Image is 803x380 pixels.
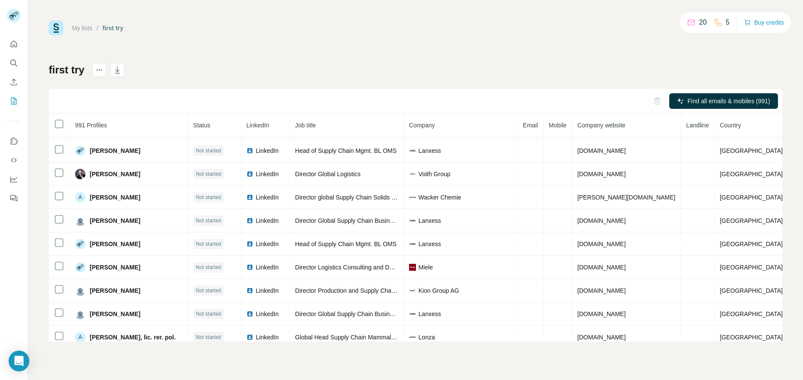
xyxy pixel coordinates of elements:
span: [GEOGRAPHIC_DATA] [720,241,783,247]
span: [GEOGRAPHIC_DATA] [720,147,783,154]
span: Director Global Supply Chain Business Unit Leather [295,310,434,317]
span: LinkedIn [256,310,279,318]
h1: first try [49,63,85,77]
span: Job title [295,122,316,129]
span: LinkedIn [256,170,279,178]
img: LinkedIn logo [246,334,253,341]
span: Company [409,122,435,129]
span: [GEOGRAPHIC_DATA] [720,334,783,341]
span: Lanxess [419,146,441,155]
span: Miele [419,263,433,272]
span: [PERSON_NAME] [90,193,140,202]
span: [DOMAIN_NAME] [577,147,626,154]
button: Quick start [7,36,21,52]
span: Lonza [419,333,435,342]
span: [PERSON_NAME] [90,240,140,248]
img: company-logo [409,171,416,177]
span: Head of Supply Chain Mgmt. BL OMS [295,147,397,154]
span: LinkedIn [256,240,279,248]
img: LinkedIn logo [246,287,253,294]
span: Voith Group [419,170,450,178]
span: [DOMAIN_NAME] [577,217,626,224]
span: LinkedIn [246,122,269,129]
div: A [75,192,85,203]
img: Surfe Logo [49,21,63,35]
span: [GEOGRAPHIC_DATA] [720,264,783,271]
span: [PERSON_NAME][DOMAIN_NAME] [577,194,675,201]
span: [GEOGRAPHIC_DATA] [720,194,783,201]
span: [PERSON_NAME] [90,310,140,318]
img: LinkedIn logo [246,194,253,201]
span: Head of Supply Chain Mgmt. BL OMS [295,241,397,247]
img: company-logo [409,264,416,271]
span: Not started [196,333,221,341]
span: [GEOGRAPHIC_DATA] [720,310,783,317]
button: Search [7,55,21,71]
span: Director Production and Supply Chain Platform [295,287,420,294]
button: Enrich CSV [7,74,21,90]
img: LinkedIn logo [246,241,253,247]
span: [PERSON_NAME] [90,263,140,272]
span: Director Logistics Consulting and Development [295,264,421,271]
img: Avatar [75,215,85,226]
span: Not started [196,240,221,248]
button: Dashboard [7,171,21,187]
span: [DOMAIN_NAME] [577,310,626,317]
span: LinkedIn [256,333,279,342]
img: Avatar [75,146,85,156]
span: LinkedIn [256,146,279,155]
span: [DOMAIN_NAME] [577,287,626,294]
span: Not started [196,287,221,294]
span: [GEOGRAPHIC_DATA] [720,171,783,177]
img: LinkedIn logo [246,171,253,177]
span: [DOMAIN_NAME] [577,334,626,341]
img: company-logo [409,334,416,341]
p: 20 [699,17,707,28]
span: Director Global Logistics [295,171,361,177]
button: Use Surfe on LinkedIn [7,133,21,149]
span: Global Head Supply Chain Mammalian & Divisional Lead Supply Chain Biologics [295,334,511,341]
span: Lanxess [419,216,441,225]
button: Use Surfe API [7,152,21,168]
span: Company website [577,122,625,129]
img: Avatar [75,262,85,272]
img: LinkedIn logo [246,217,253,224]
span: Lanxess [419,240,441,248]
span: LinkedIn [256,216,279,225]
button: Find all emails & mobiles (991) [669,93,778,109]
span: LinkedIn [256,286,279,295]
span: LinkedIn [256,193,279,202]
span: Mobile [549,122,567,129]
a: My lists [72,25,92,32]
span: 991 Profiles [75,122,107,129]
img: company-logo [409,310,416,317]
img: company-logo [409,147,416,154]
span: [GEOGRAPHIC_DATA] [720,217,783,224]
div: first try [103,24,123,32]
button: Buy credits [744,16,784,28]
span: LinkedIn [256,263,279,272]
img: company-logo [409,194,416,201]
span: Director global Supply Chain Solids - Business Division Silicones [295,194,469,201]
span: [DOMAIN_NAME] [577,171,626,177]
img: LinkedIn logo [246,264,253,271]
span: [PERSON_NAME] [90,146,140,155]
span: [PERSON_NAME] [90,216,140,225]
button: Feedback [7,190,21,206]
span: Not started [196,193,221,201]
span: Email [523,122,538,129]
span: Find all emails & mobiles (991) [687,97,770,105]
span: [PERSON_NAME] [90,286,140,295]
span: [DOMAIN_NAME] [577,264,626,271]
div: Open Intercom Messenger [9,351,29,371]
span: [PERSON_NAME], lic. rer. pol. [90,333,176,342]
img: Avatar [75,239,85,249]
span: Not started [196,217,221,225]
span: [GEOGRAPHIC_DATA] [720,287,783,294]
span: [DOMAIN_NAME] [577,241,626,247]
span: [PERSON_NAME] [90,170,140,178]
span: Landline [686,122,709,129]
img: company-logo [409,287,416,294]
img: Avatar [75,285,85,296]
img: Avatar [75,169,85,179]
